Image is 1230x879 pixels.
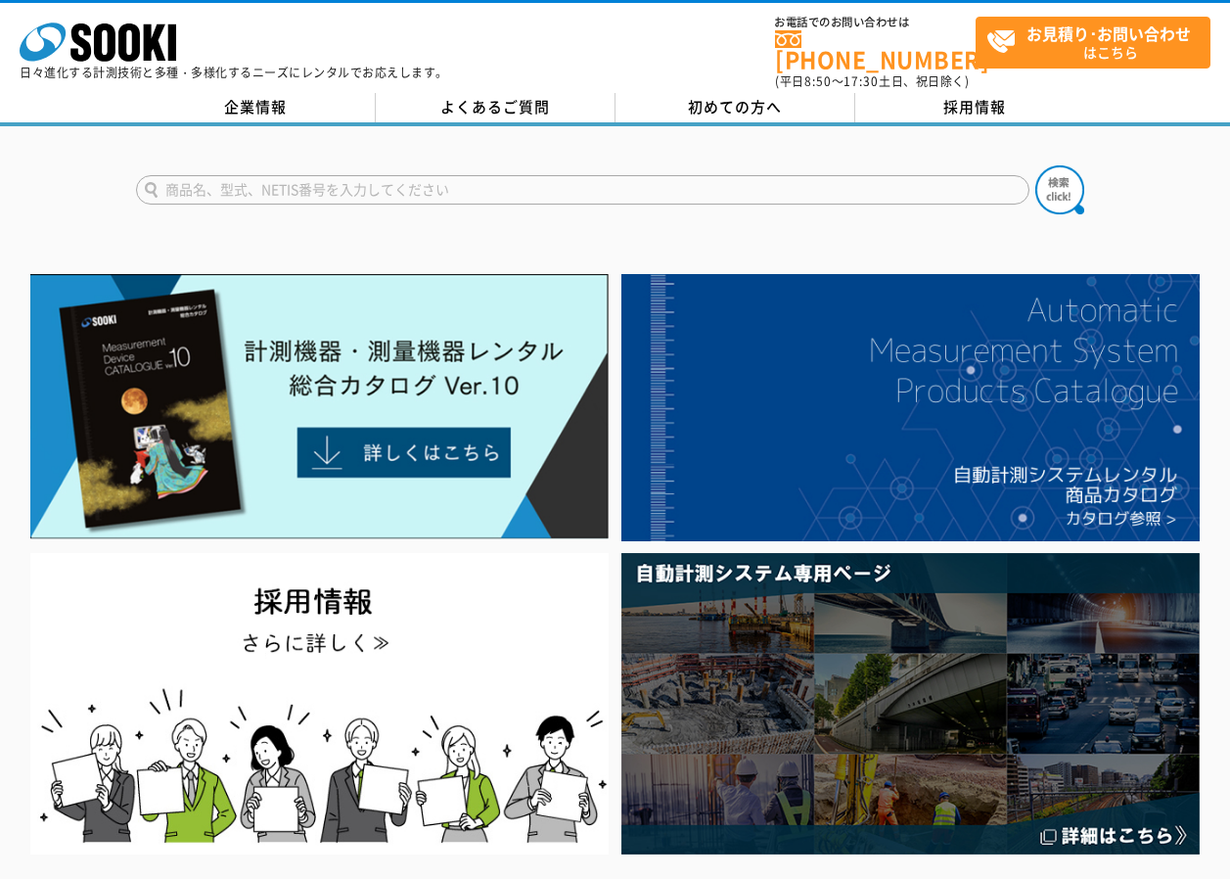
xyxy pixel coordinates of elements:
[621,553,1200,854] img: 自動計測システム専用ページ
[843,72,879,90] span: 17:30
[855,93,1095,122] a: 採用情報
[20,67,448,78] p: 日々進化する計測技術と多種・多様化するニーズにレンタルでお応えします。
[136,93,376,122] a: 企業情報
[136,175,1029,205] input: 商品名、型式、NETIS番号を入力してください
[621,274,1200,541] img: 自動計測システムカタログ
[688,96,782,117] span: 初めての方へ
[775,72,969,90] span: (平日 ～ 土日、祝日除く)
[376,93,615,122] a: よくあるご質問
[1026,22,1191,45] strong: お見積り･お問い合わせ
[986,18,1209,67] span: はこちら
[976,17,1210,69] a: お見積り･お問い合わせはこちら
[30,553,609,854] img: SOOKI recruit
[1035,165,1084,214] img: btn_search.png
[615,93,855,122] a: 初めての方へ
[775,30,976,70] a: [PHONE_NUMBER]
[30,274,609,539] img: Catalog Ver10
[775,17,976,28] span: お電話でのお問い合わせは
[804,72,832,90] span: 8:50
